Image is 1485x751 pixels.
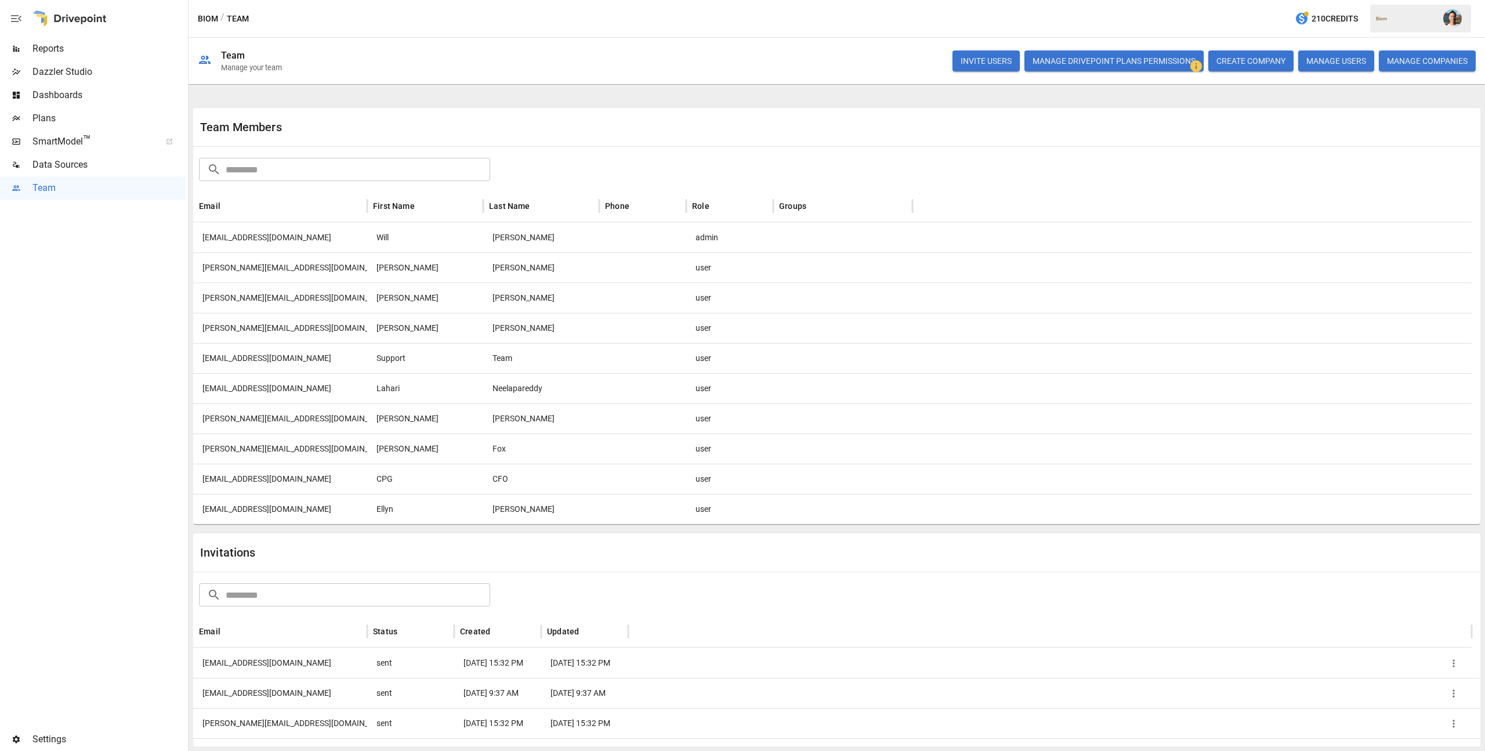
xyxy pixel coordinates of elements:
button: Manage Drivepoint Plans Permissions [1024,50,1204,71]
div: Updated [547,627,579,636]
span: ™ [83,133,91,147]
span: 210 Credits [1312,12,1358,26]
div: user [686,464,773,494]
div: user [686,403,773,434]
div: 2/10/25 15:32 PM [541,708,628,738]
button: Biom [198,12,218,26]
div: will@getbiom.co [193,222,367,252]
div: federico@thecpgcfo.com [193,708,367,738]
div: Phone [605,201,629,211]
div: Neelapareddy [483,373,599,403]
div: user [686,283,773,313]
div: Invitations [200,546,837,559]
div: Created [460,627,490,636]
div: user [686,252,773,283]
div: info@accountingadvisorscpa.com [193,343,367,373]
div: 1/15/25 9:37 AM [454,678,541,708]
div: CPG [367,464,483,494]
div: 2/10/25 15:32 PM [454,708,541,738]
div: user [686,343,773,373]
div: Bobby [367,403,483,434]
span: Plans [32,111,186,125]
div: Team [221,50,245,61]
span: Data Sources [32,158,186,172]
div: Hank [367,252,483,283]
div: Lahari [367,373,483,403]
div: Butler [483,283,599,313]
span: Team [32,181,186,195]
div: sent [367,708,454,738]
span: Reports [32,42,186,56]
div: Biom [1376,16,1436,21]
div: Support [367,343,483,373]
div: bobby@getbiom.co [193,403,367,434]
div: admin [686,222,773,252]
div: ellyn@getbiom.co [193,494,367,524]
div: First Name [373,201,415,211]
div: Andres [367,313,483,343]
div: lahari@accountingadvisorscpa.com [193,373,367,403]
button: Sort [711,198,727,214]
div: user [686,373,773,403]
div: Fox [483,434,599,464]
div: McConnell [483,403,599,434]
div: Team [483,343,599,373]
div: user [686,494,773,524]
div: abbyjune@thecpgcfo.com [193,648,367,678]
div: Status [373,627,397,636]
button: Sort [416,198,432,214]
div: Ellyn [367,494,483,524]
button: Sort [531,198,548,214]
span: SmartModel [32,135,153,149]
div: Email [199,627,220,636]
div: 1/15/25 9:37 AM [541,678,628,708]
button: MANAGE COMPANIES [1379,50,1476,71]
div: andres@getbiom.co [193,313,367,343]
button: CREATE COMPANY [1208,50,1294,71]
div: bill.cave2011@gmail.com [193,678,367,708]
div: CFO [483,464,599,494]
div: 2/10/25 15:32 PM [454,648,541,678]
div: biom@thecpgcfo.com [193,464,367,494]
button: MANAGE USERS [1298,50,1374,71]
button: Sort [807,198,824,214]
div: Role [692,201,709,211]
button: Sort [580,623,596,640]
div: Will [367,222,483,252]
div: Marcos [483,313,599,343]
button: Sort [491,623,508,640]
div: user [686,434,773,464]
div: Manage your team [221,63,282,72]
div: hank@getbiom.co [193,252,367,283]
span: Dashboards [32,88,186,102]
div: Stastny [483,494,599,524]
button: Sort [222,623,238,640]
div: Gahagan [483,222,599,252]
button: Sort [631,198,647,214]
div: 2/10/25 15:32 PM [541,648,628,678]
div: sent [367,678,454,708]
div: Last Name [489,201,530,211]
div: Neal [367,434,483,464]
button: 210Credits [1290,8,1363,30]
div: sent [367,648,454,678]
span: Dazzler Studio [32,65,186,79]
button: INVITE USERS [952,50,1020,71]
div: user [686,313,773,343]
div: neal@getbiom.co [193,434,367,464]
div: Patrick [367,283,483,313]
div: Team Members [200,120,837,134]
button: Sort [222,198,238,214]
div: / [220,12,224,26]
span: Settings [32,732,186,746]
div: Groups [779,201,806,211]
button: Sort [399,623,415,640]
div: Email [199,201,220,211]
div: patrick@getbiom.co [193,283,367,313]
div: Schellenger [483,252,599,283]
